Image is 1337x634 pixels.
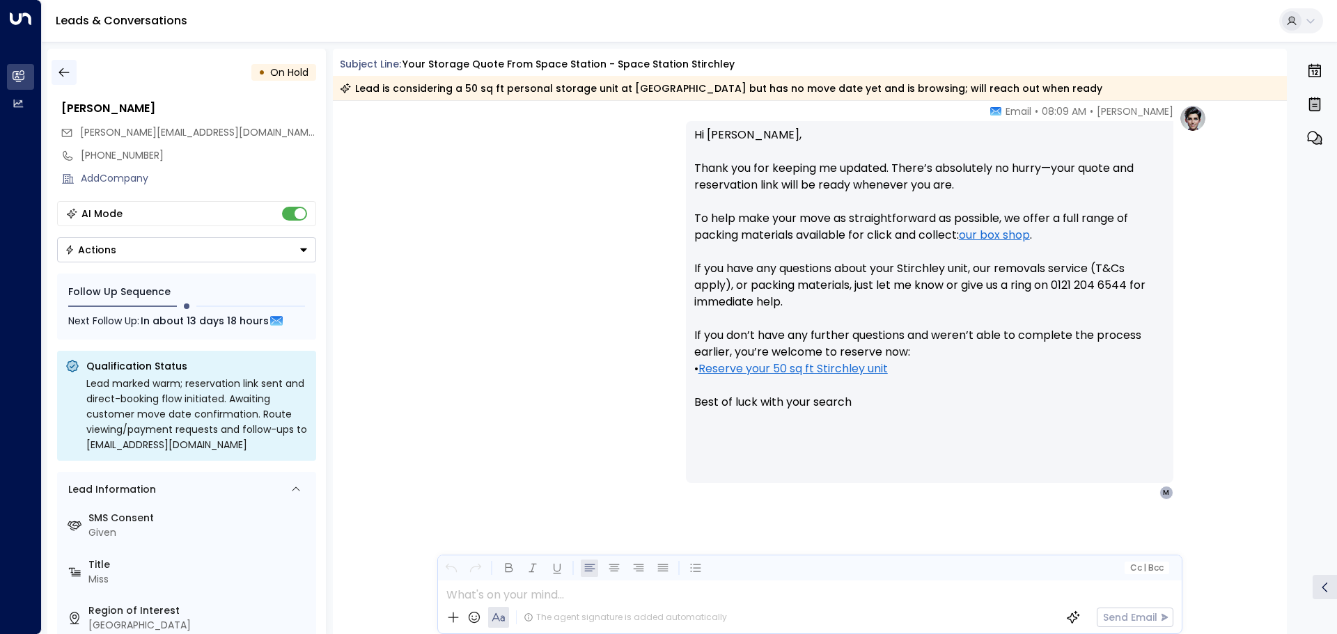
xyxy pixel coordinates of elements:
div: M [1159,486,1173,500]
button: Redo [467,560,484,577]
span: [PERSON_NAME][EMAIL_ADDRESS][DOMAIN_NAME] [80,125,318,139]
div: • [258,60,265,85]
div: [PHONE_NUMBER] [81,148,316,163]
button: Actions [57,237,316,262]
p: Hi [PERSON_NAME], Thank you for keeping me updated. There’s absolutely no hurry—your quote and re... [694,127,1165,427]
label: SMS Consent [88,511,311,525]
div: AddCompany [81,171,316,186]
div: [GEOGRAPHIC_DATA] [88,618,311,633]
div: [PERSON_NAME] [61,100,316,117]
span: 08:09 AM [1042,104,1086,118]
div: Miss [88,572,311,587]
a: our box shop [959,227,1030,244]
span: • [1035,104,1038,118]
div: Actions [65,244,116,256]
span: On Hold [270,65,308,79]
div: Lead is considering a 50 sq ft personal storage unit at [GEOGRAPHIC_DATA] but has no move date ye... [340,81,1102,95]
span: • [1090,104,1093,118]
div: Follow Up Sequence [68,285,305,299]
span: [PERSON_NAME] [1097,104,1173,118]
div: Lead marked warm; reservation link sent and direct-booking flow initiated. Awaiting customer move... [86,376,308,452]
button: Undo [442,560,460,577]
p: Qualification Status [86,359,308,373]
label: Title [88,557,311,572]
span: mandy.tetstill@outlook.com [80,125,316,140]
div: Given [88,525,311,540]
div: Your storage quote from Space Station - Space Station Stirchley [402,57,735,72]
div: AI Mode [81,207,123,221]
span: Email [1006,104,1031,118]
label: Region of Interest [88,603,311,618]
div: Button group with a nested menu [57,237,316,262]
span: Subject Line: [340,57,401,71]
div: The agent signature is added automatically [524,611,727,624]
a: Leads & Conversations [56,13,187,29]
div: Lead Information [63,482,156,497]
a: Reserve your 50 sq ft Stirchley unit [698,360,888,377]
span: | [1143,563,1146,573]
div: Next Follow Up: [68,313,305,328]
img: profile-logo.png [1179,104,1207,132]
button: Cc|Bcc [1124,562,1168,575]
span: In about 13 days 18 hours [141,313,269,328]
span: Cc Bcc [1129,563,1163,573]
